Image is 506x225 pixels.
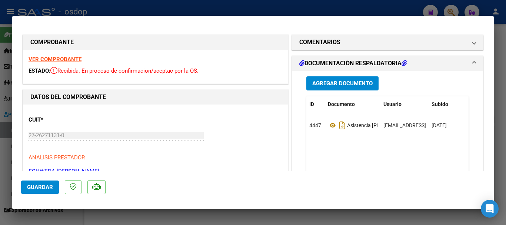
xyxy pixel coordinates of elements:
[30,39,74,46] strong: COMPROBANTE
[292,35,483,50] mat-expansion-panel-header: COMENTARIOS
[325,96,380,112] datatable-header-cell: Documento
[29,167,283,176] p: SCHWEDA [PERSON_NAME]
[309,101,314,107] span: ID
[429,96,466,112] datatable-header-cell: Subido
[30,93,106,100] strong: DATOS DEL COMPROBANTE
[29,154,85,161] span: ANALISIS PRESTADOR
[292,71,483,225] div: DOCUMENTACIÓN RESPALDATORIA
[27,184,53,191] span: Guardar
[306,76,379,90] button: Agregar Documento
[29,56,81,63] a: VER COMPROBANTE
[21,181,59,194] button: Guardar
[292,56,483,71] mat-expansion-panel-header: DOCUMENTACIÓN RESPALDATORIA
[29,116,105,124] p: CUIT
[309,122,321,128] span: 4447
[466,96,503,112] datatable-header-cell: Acción
[481,200,499,218] div: Open Intercom Messenger
[383,101,402,107] span: Usuario
[312,80,373,87] span: Agregar Documento
[380,96,429,112] datatable-header-cell: Usuario
[299,38,340,47] h1: COMENTARIOS
[432,101,448,107] span: Subido
[328,122,412,128] span: Asistencia [PERSON_NAME]
[337,119,347,131] i: Descargar documento
[328,101,355,107] span: Documento
[306,96,325,112] datatable-header-cell: ID
[50,67,199,74] span: Recibida. En proceso de confirmacion/aceptac por la OS.
[29,67,50,74] span: ESTADO:
[299,59,407,68] h1: DOCUMENTACIÓN RESPALDATORIA
[432,122,447,128] span: [DATE]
